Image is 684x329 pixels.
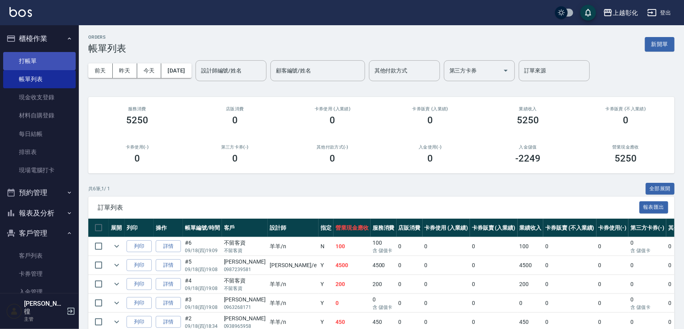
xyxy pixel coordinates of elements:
[319,237,334,256] td: N
[98,145,177,150] h2: 卡券使用(-)
[613,8,638,18] div: 上越彰化
[334,294,371,312] td: 0
[596,219,629,237] th: 卡券使用(-)
[88,63,113,78] button: 前天
[9,7,32,17] img: Logo
[183,237,222,256] td: #6
[518,294,544,312] td: 0
[127,278,152,290] button: 列印
[224,239,266,247] div: 不留客資
[334,275,371,294] td: 200
[126,115,148,126] h3: 5250
[517,115,539,126] h3: 5250
[196,145,274,150] h2: 第三方卡券(-)
[224,296,266,304] div: [PERSON_NAME]
[109,219,125,237] th: 展開
[543,294,596,312] td: 0
[111,240,123,252] button: expand row
[470,275,518,294] td: 0
[397,294,423,312] td: 0
[596,237,629,256] td: 0
[3,161,76,179] a: 現場電腦打卡
[518,237,544,256] td: 100
[98,106,177,112] h3: 服務消費
[196,106,274,112] h2: 店販消費
[373,304,395,311] p: 含 儲值卡
[88,43,126,54] h3: 帳單列表
[330,153,335,164] h3: 0
[371,275,397,294] td: 200
[334,256,371,275] td: 4500
[224,266,266,273] p: 0987239581
[423,237,470,256] td: 0
[156,316,181,328] a: 詳情
[185,285,220,292] p: 09/18 (四) 19:08
[134,153,140,164] h3: 0
[127,297,152,309] button: 列印
[185,266,220,273] p: 09/18 (四) 19:08
[111,316,123,328] button: expand row
[127,259,152,271] button: 列印
[3,52,76,70] a: 打帳單
[156,240,181,253] a: 詳情
[3,28,76,49] button: 櫃檯作業
[423,294,470,312] td: 0
[644,6,675,20] button: 登出
[639,203,669,211] a: 報表匯出
[113,63,137,78] button: 昨天
[3,265,76,283] a: 卡券管理
[293,106,372,112] h2: 卡券使用 (入業績)
[3,88,76,106] a: 現金收支登錄
[224,314,266,323] div: [PERSON_NAME]
[3,143,76,161] a: 排班表
[615,153,637,164] h3: 5250
[586,106,665,112] h2: 卡券販賣 (不入業績)
[268,219,319,237] th: 設計師
[499,64,512,77] button: Open
[268,294,319,312] td: 羊羊 /n
[183,219,222,237] th: 帳單編號/時間
[630,304,664,311] p: 含 儲值卡
[596,294,629,312] td: 0
[373,247,395,254] p: 含 儲值卡
[224,247,266,254] p: 不留客資
[293,145,372,150] h2: 其他付款方式(-)
[371,219,397,237] th: 服務消費
[518,256,544,275] td: 4500
[596,256,629,275] td: 0
[427,115,433,126] h3: 0
[488,145,567,150] h2: 入金儲值
[111,259,123,271] button: expand row
[224,258,266,266] div: [PERSON_NAME]
[319,275,334,294] td: Y
[154,219,183,237] th: 操作
[98,204,639,212] span: 訂單列表
[232,153,238,164] h3: 0
[371,237,397,256] td: 100
[543,219,596,237] th: 卡券販賣 (不入業績)
[470,256,518,275] td: 0
[334,219,371,237] th: 營業現金應收
[3,283,76,301] a: 入金管理
[319,219,334,237] th: 指定
[156,297,181,309] a: 詳情
[470,237,518,256] td: 0
[371,256,397,275] td: 4500
[3,223,76,243] button: 客戶管理
[3,70,76,88] a: 帳單列表
[518,275,544,294] td: 200
[222,219,268,237] th: 客戶
[156,278,181,290] a: 詳情
[88,35,126,40] h2: ORDERS
[125,219,154,237] th: 列印
[111,278,123,290] button: expand row
[470,219,518,237] th: 卡券販賣 (入業績)
[423,275,470,294] td: 0
[224,277,266,285] div: 不留客資
[596,275,629,294] td: 0
[518,219,544,237] th: 業績收入
[628,294,666,312] td: 0
[628,275,666,294] td: 0
[232,115,238,126] h3: 0
[185,304,220,311] p: 09/18 (四) 19:08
